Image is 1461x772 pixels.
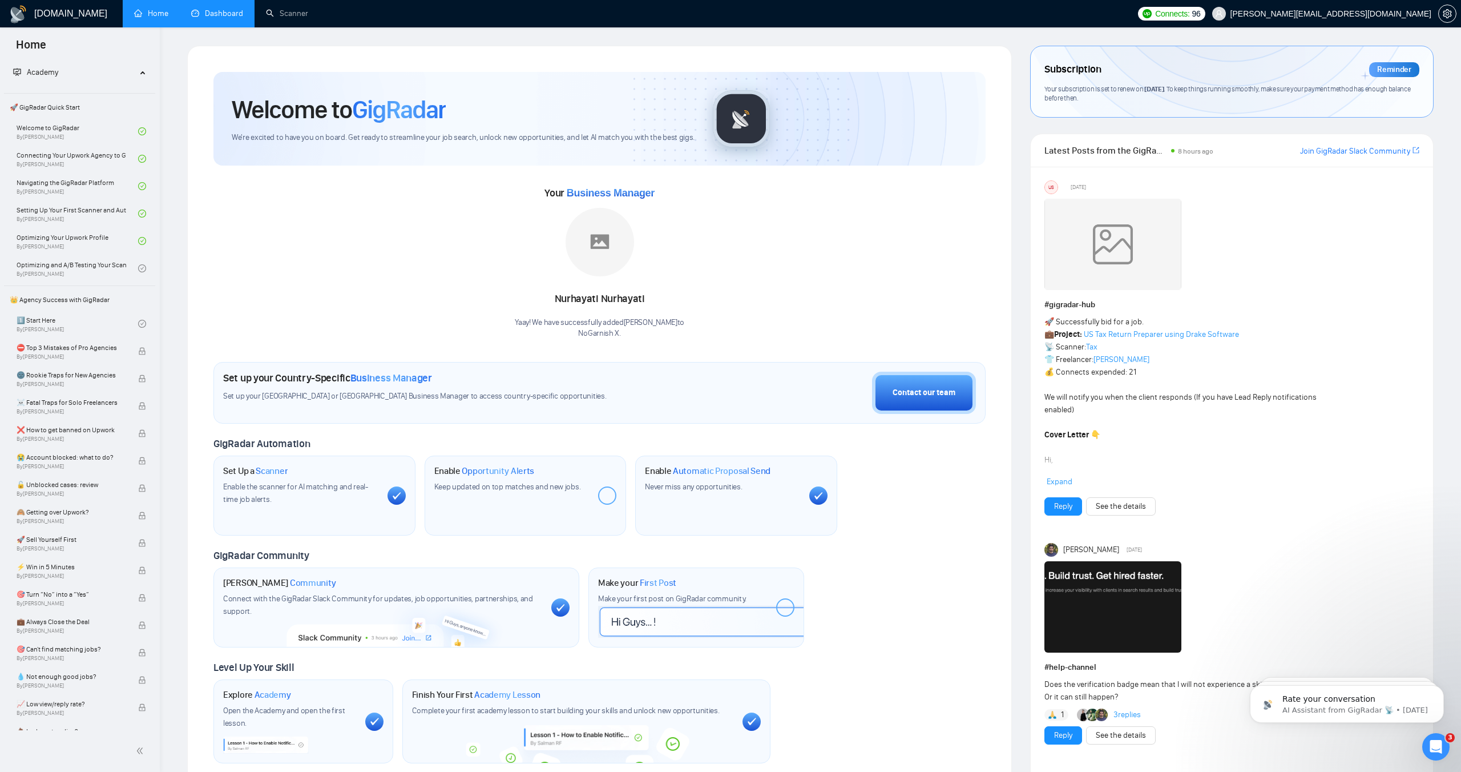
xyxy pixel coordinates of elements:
[138,566,146,574] span: lock
[1369,62,1419,77] div: Reminder
[1077,709,1089,721] img: Dima
[138,264,146,272] span: check-circle
[138,484,146,492] span: lock
[138,127,146,135] span: check-circle
[566,208,634,276] img: placeholder.png
[1086,709,1099,721] img: Vlad
[138,621,146,629] span: lock
[17,628,126,634] span: By [PERSON_NAME]
[138,539,146,547] span: lock
[13,68,21,76] span: fund-projection-screen
[1047,477,1072,486] span: Expand
[1044,85,1410,103] span: Your subscription is set to renew on . To keep things running smoothly, make sure your payment me...
[17,490,126,497] span: By [PERSON_NAME]
[1063,544,1119,556] span: [PERSON_NAME]
[17,119,138,144] a: Welcome to GigRadarBy[PERSON_NAME]
[1446,733,1455,742] span: 3
[462,465,534,477] span: Opportunity Alerts
[1044,543,1058,557] img: Toby Fox-Mason
[1044,726,1082,745] button: Reply
[434,482,581,492] span: Keep updated on top matches and new jobs.
[1215,10,1223,18] span: user
[1044,199,1181,290] img: weqQh+iSagEgQAAAABJRU5ErkJggg==
[17,545,126,552] span: By [PERSON_NAME]
[138,649,146,657] span: lock
[17,408,126,415] span: By [PERSON_NAME]
[1054,500,1072,513] a: Reply
[1422,733,1450,761] iframe: Intercom live chat
[138,703,146,711] span: lock
[1096,500,1146,513] a: See the details
[17,589,126,600] span: 🎯 Turn “No” into a “Yes”
[17,353,126,360] span: By [PERSON_NAME]
[223,391,675,402] span: Set up your [GEOGRAPHIC_DATA] or [GEOGRAPHIC_DATA] Business Manager to access country-specific op...
[17,381,126,388] span: By [PERSON_NAME]
[287,594,506,647] img: slackcommunity-bg.png
[17,655,126,662] span: By [PERSON_NAME]
[1061,709,1064,721] span: 1
[645,465,770,477] h1: Enable
[17,600,126,607] span: By [PERSON_NAME]
[1044,661,1419,674] h1: # help-channel
[893,387,955,399] div: Contact our team
[17,671,126,682] span: 💧 Not enough good jobs?
[191,9,243,18] a: dashboardDashboard
[1178,147,1213,155] span: 8 hours ago
[7,37,55,61] span: Home
[567,187,655,199] span: Business Manager
[213,437,310,450] span: GigRadar Automation
[223,706,345,728] span: Open the Academy and open the first lesson.
[223,594,533,616] span: Connect with the GigRadar Slack Community for updates, job opportunities, partnerships, and support.
[138,237,146,245] span: check-circle
[17,710,126,717] span: By [PERSON_NAME]
[17,436,126,443] span: By [PERSON_NAME]
[17,424,126,436] span: ❌ How to get banned on Upwork
[1054,729,1072,742] a: Reply
[872,372,976,414] button: Contact our team
[1044,143,1168,158] span: Latest Posts from the GigRadar Community
[1044,497,1082,516] button: Reply
[17,452,126,463] span: 😭 Account blocked: what to do?
[13,67,58,77] span: Academy
[138,676,146,684] span: lock
[138,594,146,602] span: lock
[138,347,146,355] span: lock
[138,182,146,190] span: check-circle
[1300,145,1410,158] a: Join GigRadar Slack Community
[223,689,291,701] h1: Explore
[27,67,58,77] span: Academy
[474,689,540,701] span: Academy Lesson
[352,94,446,125] span: GigRadar
[134,9,168,18] a: homeHome
[1233,661,1461,741] iframe: Intercom notifications message
[1095,709,1108,721] img: Toby Fox-Mason
[17,573,126,580] span: By [PERSON_NAME]
[223,372,432,384] h1: Set up your Country-Specific
[232,94,446,125] h1: Welcome to
[138,210,146,218] span: check-circle
[1143,9,1152,18] img: upwork-logo.png
[138,457,146,465] span: lock
[434,465,535,477] h1: Enable
[17,174,138,199] a: Navigating the GigRadar PlatformBy[PERSON_NAME]
[138,429,146,437] span: lock
[598,594,746,604] span: Make your first post on GigRadar community.
[1044,430,1100,440] strong: Cover Letter 👇
[17,518,126,525] span: By [PERSON_NAME]
[544,187,655,199] span: Your
[136,745,147,757] span: double-left
[17,726,126,737] span: 💩 Irrelevant replies?
[1093,355,1149,364] a: [PERSON_NAME]
[1412,146,1419,155] span: export
[1044,561,1181,653] img: F09EZLHMK8X-Screenshot%202025-09-16%20at%205.00.41%E2%80%AFpm.png
[1412,145,1419,156] a: export
[1084,329,1239,339] a: US Tax Return Preparer using Drake Software
[1438,9,1456,18] a: setting
[1086,497,1156,516] button: See the details
[645,482,742,492] span: Never miss any opportunities.
[255,689,291,701] span: Academy
[673,465,770,477] span: Automatic Proposal Send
